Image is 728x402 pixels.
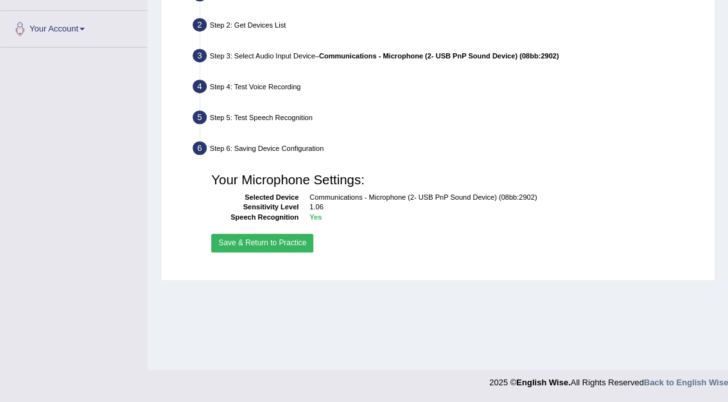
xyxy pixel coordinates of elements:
[319,52,559,60] b: Communications - Microphone (2- USB PnP Sound Device) (08bb:2902)
[516,378,570,387] strong: English Wise.
[211,193,299,203] dt: Selected Device
[309,202,697,213] dd: 1.06
[1,11,147,43] a: Your Account
[309,213,322,221] b: Yes
[211,173,697,187] h3: Your Microphone Settings:
[315,52,559,60] span: –
[188,137,710,161] div: Step 6: Saving Device Configuration
[644,378,728,387] a: Back to English Wise
[309,193,697,203] dd: Communications - Microphone (2- USB PnP Sound Device) (08bb:2902)
[188,76,710,100] div: Step 4: Test Voice Recording
[188,46,710,69] div: Step 3: Select Audio Input Device
[211,213,299,223] dt: Speech Recognition
[211,202,299,213] dt: Sensitivity Level
[489,370,728,389] div: 2025 © All Rights Reserved
[188,15,710,39] div: Step 2: Get Devices List
[211,234,313,252] button: Save & Return to Practice
[188,107,710,131] div: Step 5: Test Speech Recognition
